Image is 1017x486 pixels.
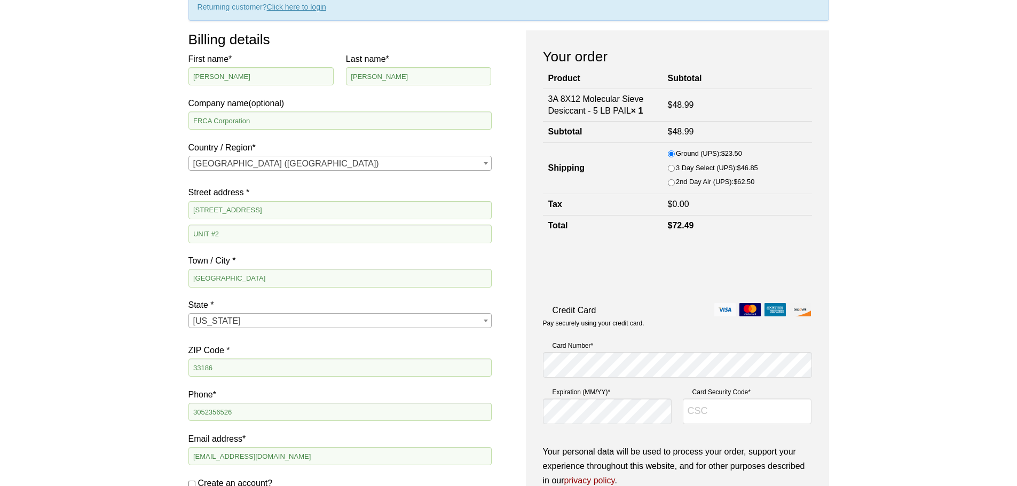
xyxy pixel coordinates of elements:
label: Country / Region [188,140,492,155]
span: United States (US) [189,156,491,171]
span: $ [721,149,725,157]
span: Florida [189,314,491,329]
label: First name [188,52,334,66]
span: $ [668,127,673,136]
img: mastercard [739,303,761,316]
strong: × 1 [631,106,643,115]
span: (optional) [248,99,284,108]
label: 3 Day Select (UPS): [676,162,758,174]
input: Apartment, suite, unit, etc. (optional) [188,225,492,243]
label: Ground (UPS): [676,148,742,160]
label: 2nd Day Air (UPS): [676,176,754,188]
p: Pay securely using your credit card. [543,319,812,328]
th: Total [543,215,663,236]
bdi: 72.49 [668,221,694,230]
span: $ [737,164,741,172]
label: Card Security Code [683,387,812,397]
span: Country / Region [188,156,492,171]
label: Town / City [188,253,492,268]
span: $ [668,221,673,230]
label: Credit Card [543,303,812,317]
bdi: 48.99 [668,127,694,136]
iframe: reCAPTCHA [543,247,705,289]
a: privacy policy [564,476,615,485]
label: Phone [188,387,492,402]
span: $ [734,178,737,186]
a: Click here to login [267,3,326,11]
th: Tax [543,194,663,215]
label: Company name [188,52,492,110]
span: $ [668,100,673,109]
bdi: 48.99 [668,100,694,109]
td: 3A 8X12 Molecular Sieve Desiccant - 5 LB PAIL [543,89,663,122]
input: House number and street name [188,201,492,219]
th: Product [543,69,663,89]
input: CSC [683,399,812,424]
th: Subtotal [663,69,812,89]
span: State [188,313,492,328]
label: Street address [188,185,492,200]
th: Subtotal [543,122,663,142]
label: State [188,298,492,312]
bdi: 62.50 [734,178,754,186]
label: Last name [346,52,492,66]
img: visa [714,303,736,316]
bdi: 0.00 [668,200,689,209]
label: Card Number [543,340,812,351]
bdi: 46.85 [737,164,758,172]
fieldset: Payment Info [543,336,812,433]
label: Email address [188,432,492,446]
label: ZIP Code [188,343,492,357]
img: discover [790,303,811,316]
img: amex [764,303,786,316]
label: Expiration (MM/YY) [543,387,672,397]
h3: Your order [543,47,812,66]
bdi: 23.50 [721,149,742,157]
h3: Billing details [188,30,492,49]
th: Shipping [543,142,663,194]
span: $ [668,200,673,209]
